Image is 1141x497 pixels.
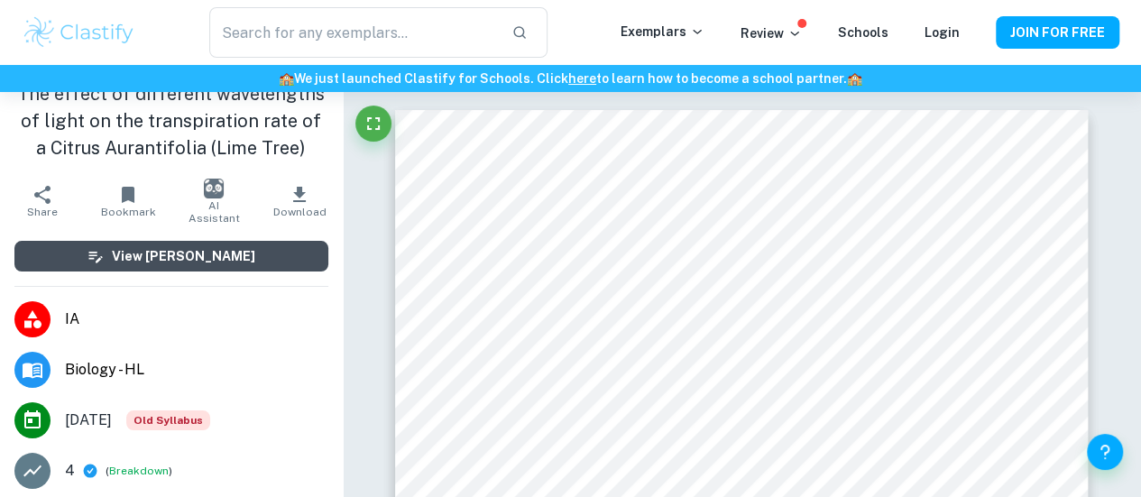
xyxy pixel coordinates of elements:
[22,14,136,51] img: Clastify logo
[273,206,327,218] span: Download
[126,410,210,430] span: Old Syllabus
[257,176,343,226] button: Download
[65,410,112,431] span: [DATE]
[209,7,498,58] input: Search for any exemplars...
[65,308,328,330] span: IA
[838,25,888,40] a: Schools
[126,410,210,430] div: Starting from the May 2025 session, the Biology IA requirements have changed. It's OK to refer to...
[1087,434,1123,470] button: Help and Feedback
[106,463,172,480] span: ( )
[14,241,328,272] button: View [PERSON_NAME]
[741,23,802,43] p: Review
[109,463,169,479] button: Breakdown
[65,460,75,482] p: 4
[112,246,255,266] h6: View [PERSON_NAME]
[996,16,1119,49] button: JOIN FOR FREE
[14,80,328,161] h1: The effect of different wavelengths of light on the transpiration rate of a Citrus Aurantifolia (...
[171,176,257,226] button: AI Assistant
[568,71,596,86] a: here
[621,22,704,41] p: Exemplars
[847,71,862,86] span: 🏫
[925,25,960,40] a: Login
[4,69,1137,88] h6: We just launched Clastify for Schools. Click to learn how to become a school partner.
[182,199,246,225] span: AI Assistant
[27,206,58,218] span: Share
[65,359,328,381] span: Biology - HL
[204,179,224,198] img: AI Assistant
[355,106,391,142] button: Fullscreen
[86,176,171,226] button: Bookmark
[101,206,156,218] span: Bookmark
[279,71,294,86] span: 🏫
